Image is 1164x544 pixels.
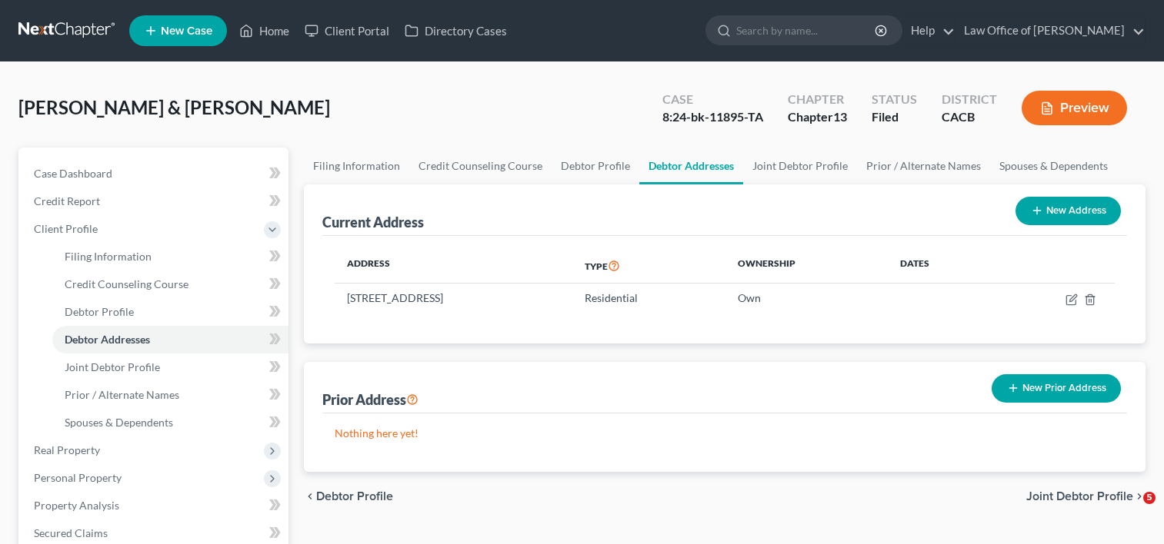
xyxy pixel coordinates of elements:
th: Ownership [725,248,888,284]
span: Filing Information [65,250,152,263]
input: Search by name... [736,16,877,45]
a: Credit Counseling Course [409,148,552,184]
a: Debtor Profile [552,148,639,184]
button: Preview [1022,91,1127,125]
a: Debtor Addresses [639,148,743,184]
span: Personal Property [34,471,122,484]
div: CACB [942,108,997,126]
span: Prior / Alternate Names [65,388,179,401]
span: Case Dashboard [34,167,112,180]
i: chevron_left [304,490,316,503]
span: New Case [161,25,212,37]
div: Status [872,91,917,108]
a: Joint Debtor Profile [743,148,857,184]
a: Client Portal [297,17,397,45]
iframe: Intercom live chat [1112,492,1149,529]
div: District [942,91,997,108]
i: chevron_right [1133,490,1146,503]
th: Type [572,248,725,284]
td: Own [725,284,888,313]
span: Credit Report [34,194,100,207]
a: Property Analysis [22,492,288,519]
span: Secured Claims [34,526,108,539]
span: Joint Debtor Profile [1026,490,1133,503]
button: Joint Debtor Profile chevron_right [1026,490,1146,503]
a: Credit Report [22,187,288,215]
a: Credit Counseling Course [52,270,288,298]
td: [STREET_ADDRESS] [335,284,572,313]
span: 5 [1143,492,1156,504]
span: [PERSON_NAME] & [PERSON_NAME] [18,96,330,118]
a: Filing Information [304,148,409,184]
a: Help [903,17,955,45]
a: Prior / Alternate Names [857,148,990,184]
button: chevron_left Debtor Profile [304,490,393,503]
button: New Prior Address [992,374,1121,403]
button: New Address [1016,197,1121,225]
a: Debtor Addresses [52,326,288,353]
div: Prior Address [322,390,419,409]
div: Chapter [788,91,847,108]
a: Spouses & Dependents [52,409,288,436]
span: Client Profile [34,222,98,235]
div: Current Address [322,213,424,231]
span: Spouses & Dependents [65,416,173,429]
a: Debtor Profile [52,298,288,326]
span: Debtor Profile [316,490,393,503]
a: Directory Cases [397,17,515,45]
span: Joint Debtor Profile [65,360,160,373]
span: Credit Counseling Course [65,277,188,290]
p: Nothing here yet! [335,426,1115,441]
a: Law Office of [PERSON_NAME] [956,17,1145,45]
th: Address [335,248,572,284]
span: Real Property [34,443,100,456]
a: Filing Information [52,243,288,270]
span: Property Analysis [34,499,119,512]
div: Filed [872,108,917,126]
div: Case [662,91,763,108]
a: Home [232,17,297,45]
span: Debtor Profile [65,305,134,318]
td: Residential [572,284,725,313]
a: Spouses & Dependents [990,148,1117,184]
a: Case Dashboard [22,160,288,187]
div: Chapter [788,108,847,126]
span: Debtor Addresses [65,333,150,346]
div: 8:24-bk-11895-TA [662,108,763,126]
span: 13 [833,109,847,124]
a: Prior / Alternate Names [52,381,288,409]
a: Joint Debtor Profile [52,353,288,381]
th: Dates [888,248,994,284]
